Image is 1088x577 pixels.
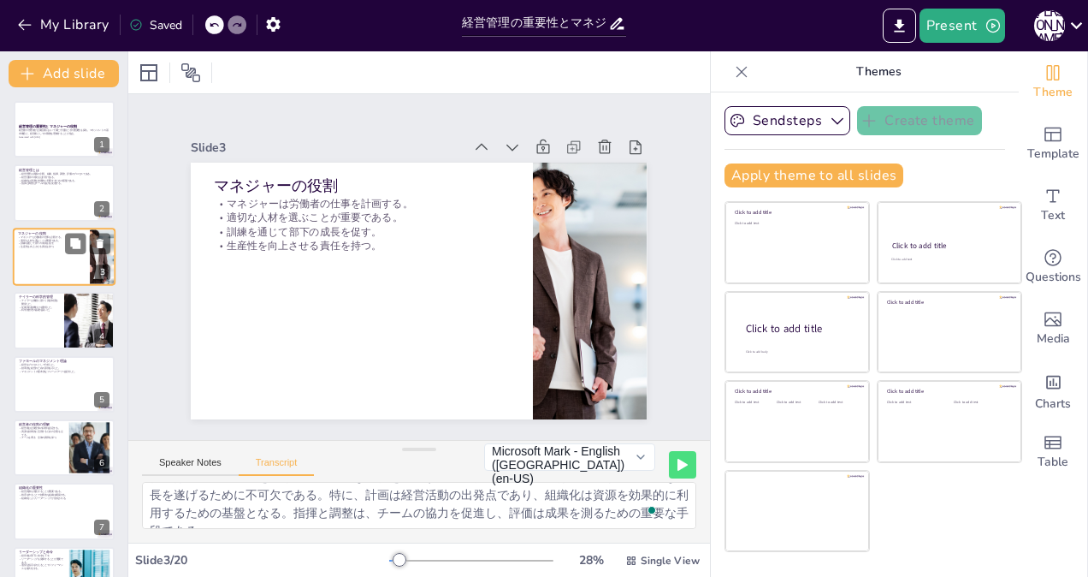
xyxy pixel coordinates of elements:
p: 科学的管理の基礎を築いた。 [19,309,59,312]
div: Slide 3 / 20 [135,552,389,568]
div: 1 [94,137,109,152]
p: 経営管理は資源の計画、組織、指揮、調整、評価のプロセスである。 [19,172,109,175]
div: Click to add title [735,388,857,395]
span: Text [1041,206,1065,225]
p: 指揮と調整はチームの協力を促進する。 [19,181,109,185]
div: https://cdn.sendsteps.com/images/logo/sendsteps_logo_white.pnghttps://cdn.sendsteps.com/images/lo... [14,101,115,158]
p: 経営者の役割の理解 [19,422,64,427]
p: 適切な人材を選ぶことが重要である。 [18,239,85,242]
div: 3 [95,265,110,280]
p: チームを導き、全体の調和を保つ。 [19,437,64,440]
div: https://cdn.sendsteps.com/images/logo/sendsteps_logo_white.pnghttps://cdn.sendsteps.com/images/lo... [13,228,115,286]
span: Questions [1026,268,1081,287]
p: 秩序を作ることで効率的な組織を構築する。 [19,494,109,497]
p: 経営管理とは [19,168,109,173]
p: テイラーは業績に基づく賃金制度を開発した。 [19,300,59,306]
p: 生産性を向上させる責任を持つ。 [18,245,85,248]
p: 経営者や管理者が企業活動において果たす役割とその重要性を探る。マネジメントの基本概念と、経営者としての職務を理解することが焦点。 [19,129,109,135]
span: Table [1038,453,1068,472]
div: 7 [14,483,115,539]
div: 28 % [571,552,612,568]
div: Add ready made slides [1019,113,1087,175]
div: 4 [94,329,109,344]
p: ファヨールのマネジメント理論 [19,359,109,364]
div: 2 [94,201,109,217]
button: Play [669,451,696,479]
div: https://cdn.sendsteps.com/images/logo/sendsteps_logo_white.pnghttps://cdn.sendsteps.com/images/lo... [14,356,115,413]
p: 組織化の重要性 [19,486,109,491]
p: マネジャーの役割 [214,175,511,197]
button: Sendsteps [724,106,850,135]
div: Click to add title [887,299,1009,306]
button: Transcript [239,457,315,476]
p: リーダーシップを発揮することが重要である。 [19,557,64,563]
p: Themes [755,51,1002,92]
button: Present [919,9,1005,43]
button: Speaker Notes [142,457,239,476]
input: Insert title [462,11,608,36]
span: Position [180,62,201,83]
div: https://cdn.sendsteps.com/images/logo/sendsteps_logo_white.pnghttps://cdn.sendsteps.com/images/lo... [14,292,115,348]
p: 訓練を通じて部下の成長を促す。 [214,225,511,240]
div: Add charts and graphs [1019,360,1087,421]
div: 5 [94,392,109,407]
p: マネジャーは労働者の仕事を計画する。 [214,196,511,211]
p: 適切な人材を選ぶことが重要である。 [214,211,511,225]
p: テイラーの科学的管理 [19,294,59,300]
p: 経営活動の出発点は計画である。 [19,175,109,179]
p: リーダーシップと命令 [19,550,64,555]
div: Click to add body [746,349,854,354]
p: 組織化によりリーダーシップが強化される。 [19,497,109,500]
p: 経営をプロセスとして分析した。 [19,363,109,366]
p: 適切な指示を与えることでパフォーマンスを最大化する。 [19,563,64,569]
div: Click to add text [735,222,857,226]
p: 資源を効果的に活用するための計画を立てる。 [19,430,64,436]
p: マネジメントの基本的なフレームワークを提供した。 [19,370,109,373]
div: Click to add text [819,401,857,405]
p: 経営者は企業全体の目標を設定する。 [19,427,64,431]
button: Export to PowerPoint [883,9,916,43]
div: Click to add title [735,209,857,216]
div: Saved [129,17,182,33]
p: Generated with [URL] [19,135,109,139]
button: Apply theme to all slides [724,164,903,187]
strong: 経営管理の重要性とマネジャーの役割 [19,124,77,128]
div: 6 [94,455,109,471]
button: Create theme [857,106,982,135]
p: 経営資源を用意することが重要である。 [19,491,109,494]
div: Change the overall theme [1019,51,1087,113]
span: Theme [1033,83,1073,102]
p: マネジャーの役割 [18,230,85,235]
button: Duplicate Slide [65,233,86,253]
p: 組織化は資源を効果的に利用するための基盤である。 [19,178,109,181]
div: Click to add title [746,321,855,336]
div: Slide 3 [191,140,462,156]
button: Microsoft Mark - English ([GEOGRAPHIC_DATA]) (en-US) [484,443,655,471]
button: Add slide [9,60,119,87]
p: マネジャーは労働者の仕事を計画する。 [18,235,85,239]
div: Click to add text [954,401,1008,405]
p: 効率的な経営のための原則を示した。 [19,366,109,370]
div: [PERSON_NAME] [1034,10,1065,41]
div: Click to add text [891,258,1005,262]
div: Add images, graphics, shapes or video [1019,298,1087,360]
div: Add text boxes [1019,175,1087,236]
button: Delete Slide [90,233,110,253]
div: Add a table [1019,421,1087,483]
span: Media [1037,330,1070,348]
div: https://cdn.sendsteps.com/images/logo/sendsteps_logo_white.pnghttps://cdn.sendsteps.com/images/lo... [14,164,115,221]
p: 経営者は部下に命令を下す。 [19,554,64,557]
div: Click to add title [892,241,1006,251]
div: Get real-time input from your audience [1019,236,1087,298]
button: [PERSON_NAME] [1034,9,1065,43]
span: Template [1027,145,1079,164]
div: Click to add text [777,401,815,405]
p: 従業員の動機づけを重視した。 [19,306,59,309]
div: https://cdn.sendsteps.com/images/logo/sendsteps_logo_white.pnghttps://cdn.sendsteps.com/images/lo... [14,419,115,476]
span: Single View [641,554,700,568]
button: My Library [13,11,116,39]
textarea: To enrich screen reader interactions, please activate Accessibility in Grammarly extension settings [142,482,696,529]
div: Layout [135,59,163,86]
div: Click to add title [887,388,1009,395]
div: 7 [94,520,109,535]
